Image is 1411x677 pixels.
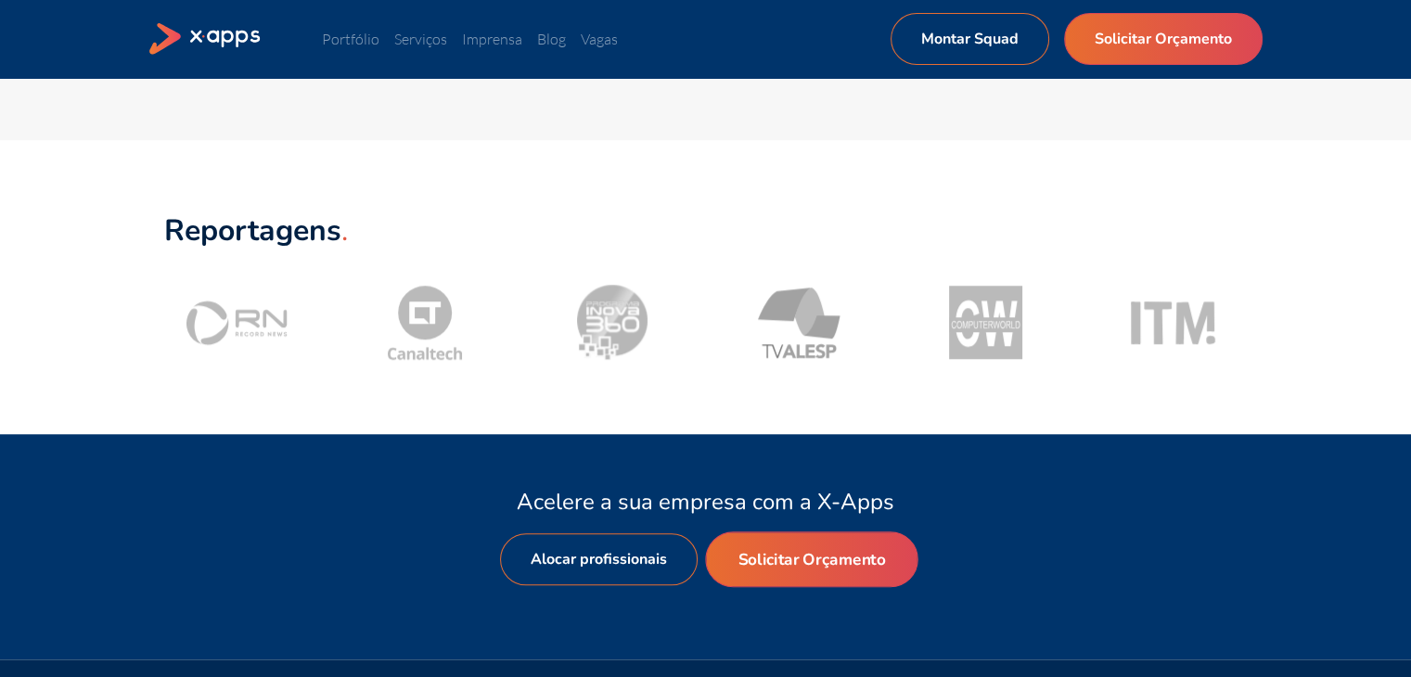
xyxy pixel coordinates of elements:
h4: Acelere a sua empresa com a X-Apps [149,490,1263,515]
a: Montar Squad [891,13,1049,65]
a: Vagas [581,30,618,48]
a: Solicitar Orçamento [705,531,917,587]
a: Blog [537,30,566,48]
a: Portfólio [322,30,379,48]
a: Imprensa [462,30,522,48]
a: Reportagens [164,214,348,255]
a: Alocar profissionais [500,533,698,585]
a: Solicitar Orçamento [1064,13,1263,65]
a: Serviços [394,30,447,48]
strong: Reportagens [164,211,341,250]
